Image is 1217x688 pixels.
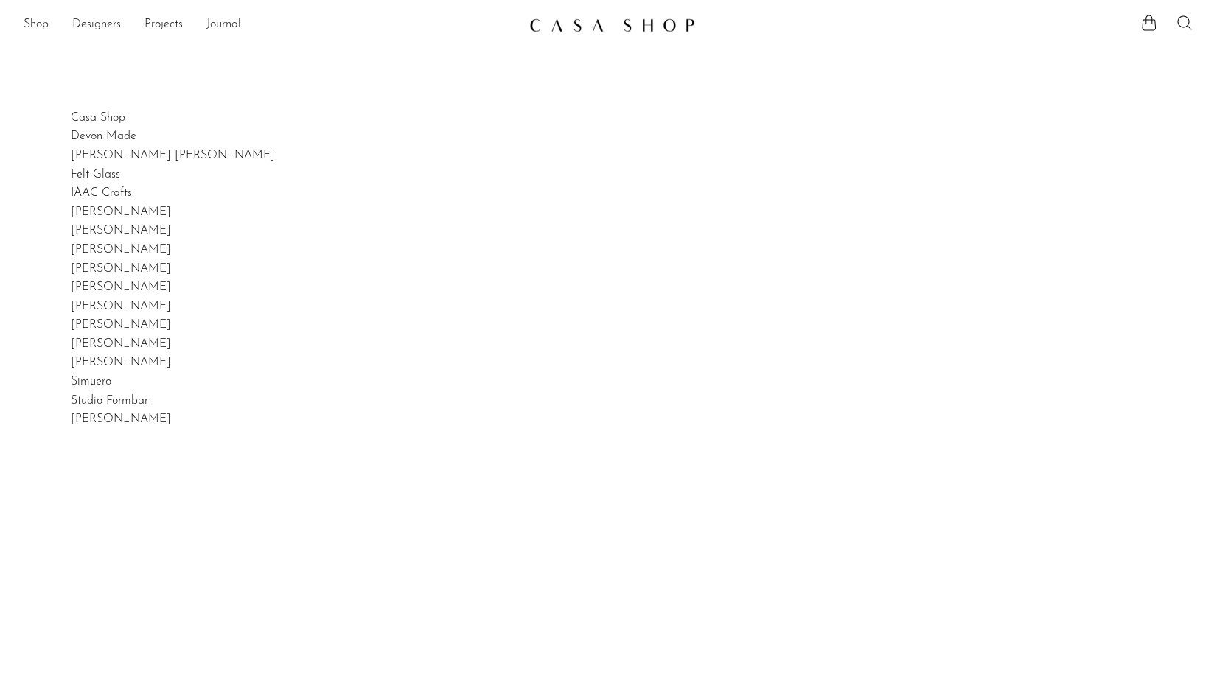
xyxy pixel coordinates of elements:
[71,112,125,124] a: Casa Shop
[24,13,517,38] ul: NEW HEADER MENU
[71,319,171,331] a: [PERSON_NAME]
[144,15,183,35] a: Projects
[71,225,171,236] a: [PERSON_NAME]
[71,376,111,387] a: Simuero
[71,357,171,368] a: [PERSON_NAME]
[71,169,120,180] a: Felt Glass
[71,150,275,161] a: [PERSON_NAME] [PERSON_NAME]
[72,15,121,35] a: Designers
[71,338,171,350] a: [PERSON_NAME]
[71,413,171,425] a: [PERSON_NAME]
[71,206,171,218] a: [PERSON_NAME]
[71,187,132,199] a: IAAC Crafts
[71,130,136,142] a: Devon Made
[71,281,171,293] a: [PERSON_NAME]
[24,13,517,38] nav: Desktop navigation
[71,301,171,312] a: [PERSON_NAME]
[24,15,49,35] a: Shop
[71,244,171,256] a: [PERSON_NAME]
[71,263,171,275] a: [PERSON_NAME]
[206,15,241,35] a: Journal
[71,395,152,407] a: Studio Formbart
